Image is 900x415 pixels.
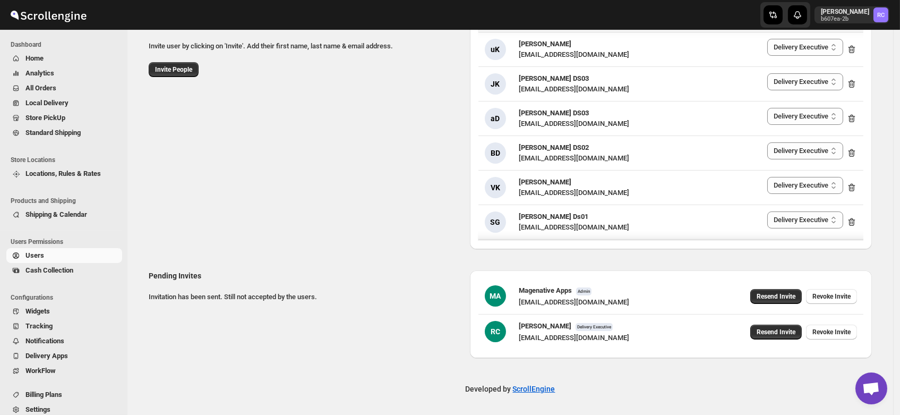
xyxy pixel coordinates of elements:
span: Widgets [25,307,50,315]
a: ScrollEngine [513,385,555,393]
p: Invite user by clicking on 'Invite'. Add their first name, last name & email address. [149,41,461,52]
div: [EMAIL_ADDRESS][DOMAIN_NAME] [519,49,629,60]
button: Notifications [6,334,122,349]
p: Invitation has been sent. Still not accepted by the users. [149,292,461,302]
img: ScrollEngine [8,2,88,28]
span: Notifications [25,337,64,345]
span: Billing Plans [25,391,62,399]
span: Local Delivery [25,99,68,107]
a: Open chat [855,372,887,404]
button: Home [6,51,122,66]
div: SG [485,211,506,233]
div: [EMAIL_ADDRESS][DOMAIN_NAME] [519,118,629,129]
button: Cash Collection [6,263,122,278]
span: Rahul Chopra [873,7,888,22]
div: [EMAIL_ADDRESS][DOMAIN_NAME] [519,153,629,164]
button: All Orders [6,81,122,96]
div: MA [485,285,506,307]
button: Widgets [6,304,122,319]
button: WorkFlow [6,363,122,378]
div: [EMAIL_ADDRESS][DOMAIN_NAME] [519,333,629,343]
text: RC [877,12,885,19]
span: Admin [576,287,592,295]
span: [PERSON_NAME] DS03 [519,109,589,117]
p: [PERSON_NAME] [821,7,869,16]
button: Delivery Apps [6,349,122,363]
span: Settings [25,405,50,413]
span: Standard Shipping [25,129,81,137]
div: All customers [140,15,880,362]
span: Locations, Rules & Rates [25,170,101,177]
span: Users Permissions [11,238,122,246]
button: Shipping & Calendar [6,207,122,222]
p: Developed by [466,384,555,394]
button: Resend Invite [750,325,802,340]
button: Resend Invite [750,289,802,304]
span: [PERSON_NAME] DS03 [519,74,589,82]
span: Resend Invite [757,292,795,301]
span: Resend Invite [757,328,795,336]
div: uK [485,39,506,60]
span: Home [25,54,44,62]
div: JK [485,73,506,95]
button: User menu [815,6,889,23]
div: BD [485,142,506,164]
span: Configurations [11,293,122,302]
h2: Pending Invites [149,270,461,281]
span: Revoke Invite [812,292,851,301]
div: [EMAIL_ADDRESS][DOMAIN_NAME] [519,188,629,198]
div: [EMAIL_ADDRESS][DOMAIN_NAME] [519,222,629,233]
span: Analytics [25,69,54,77]
div: RC [485,321,506,342]
span: All Orders [25,84,56,92]
div: [EMAIL_ADDRESS][DOMAIN_NAME] [519,84,629,95]
span: Dashboard [11,40,122,49]
p: b607ea-2b [821,16,869,22]
span: [PERSON_NAME] DS02 [519,143,589,151]
button: Revoke Invite [806,325,857,340]
button: Locations, Rules & Rates [6,166,122,181]
span: Store Locations [11,156,122,164]
span: [PERSON_NAME] [519,40,571,48]
span: Delivery Executive [576,323,613,331]
span: [PERSON_NAME] [519,178,571,186]
span: [PERSON_NAME] [519,322,571,330]
button: Billing Plans [6,387,122,402]
span: Magenative Apps [519,286,572,294]
button: Revoke Invite [806,289,857,304]
div: aD [485,108,506,129]
div: VK [485,177,506,198]
div: [EMAIL_ADDRESS][DOMAIN_NAME] [519,297,629,308]
span: Tracking [25,322,53,330]
button: Users [6,248,122,263]
span: Invite People [155,65,192,74]
span: Shipping & Calendar [25,210,87,218]
span: Revoke Invite [812,328,851,336]
span: Delivery Apps [25,352,68,360]
span: WorkFlow [25,367,56,375]
button: Tracking [6,319,122,334]
span: [PERSON_NAME] Ds01 [519,213,588,221]
button: Invite People [149,62,199,77]
span: Store PickUp [25,114,65,122]
button: Analytics [6,66,122,81]
span: Cash Collection [25,266,73,274]
span: Products and Shipping [11,197,122,205]
span: Users [25,251,44,259]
